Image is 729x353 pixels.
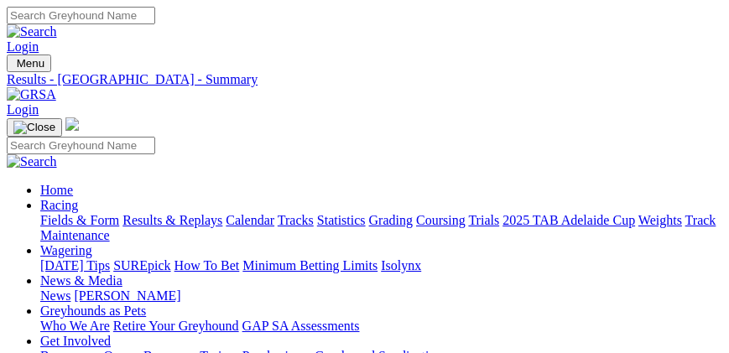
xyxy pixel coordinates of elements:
img: logo-grsa-white.png [65,117,79,131]
span: Menu [17,57,44,70]
a: Who We Are [40,319,110,333]
button: Toggle navigation [7,55,51,72]
a: Home [40,183,73,197]
input: Search [7,7,155,24]
a: Get Involved [40,334,111,348]
a: Racing [40,198,78,212]
a: Minimum Betting Limits [242,258,378,273]
a: [PERSON_NAME] [74,288,180,303]
button: Toggle navigation [7,118,62,137]
a: [DATE] Tips [40,258,110,273]
a: Statistics [317,213,366,227]
a: Weights [638,213,682,227]
a: How To Bet [174,258,240,273]
img: Search [7,24,57,39]
a: Trials [468,213,499,227]
img: GRSA [7,87,56,102]
input: Search [7,137,155,154]
a: Login [7,39,39,54]
a: Isolynx [381,258,421,273]
a: News [40,288,70,303]
a: Grading [369,213,413,227]
a: Track Maintenance [40,213,716,242]
div: Greyhounds as Pets [40,319,722,334]
a: SUREpick [113,258,170,273]
a: Results - [GEOGRAPHIC_DATA] - Summary [7,72,722,87]
a: Coursing [416,213,466,227]
div: News & Media [40,288,722,304]
div: Wagering [40,258,722,273]
a: Greyhounds as Pets [40,304,146,318]
a: Calendar [226,213,274,227]
a: Tracks [278,213,314,227]
a: Login [7,102,39,117]
img: Search [7,154,57,169]
a: Wagering [40,243,92,257]
a: Fields & Form [40,213,119,227]
a: News & Media [40,273,122,288]
a: Results & Replays [122,213,222,227]
a: 2025 TAB Adelaide Cup [502,213,635,227]
a: Retire Your Greyhound [113,319,239,333]
img: Close [13,121,55,134]
a: GAP SA Assessments [242,319,360,333]
div: Racing [40,213,722,243]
